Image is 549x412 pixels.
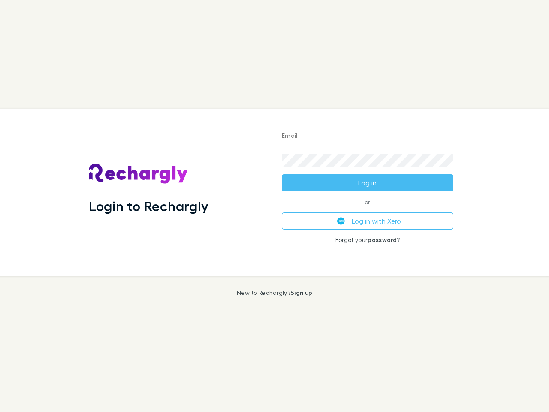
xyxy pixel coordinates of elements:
p: New to Rechargly? [237,289,313,296]
span: or [282,202,453,202]
a: Sign up [290,289,312,296]
p: Forgot your ? [282,236,453,243]
button: Log in with Xero [282,212,453,230]
h1: Login to Rechargly [89,198,208,214]
button: Log in [282,174,453,191]
a: password [368,236,397,243]
img: Xero's logo [337,217,345,225]
img: Rechargly's Logo [89,164,188,184]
